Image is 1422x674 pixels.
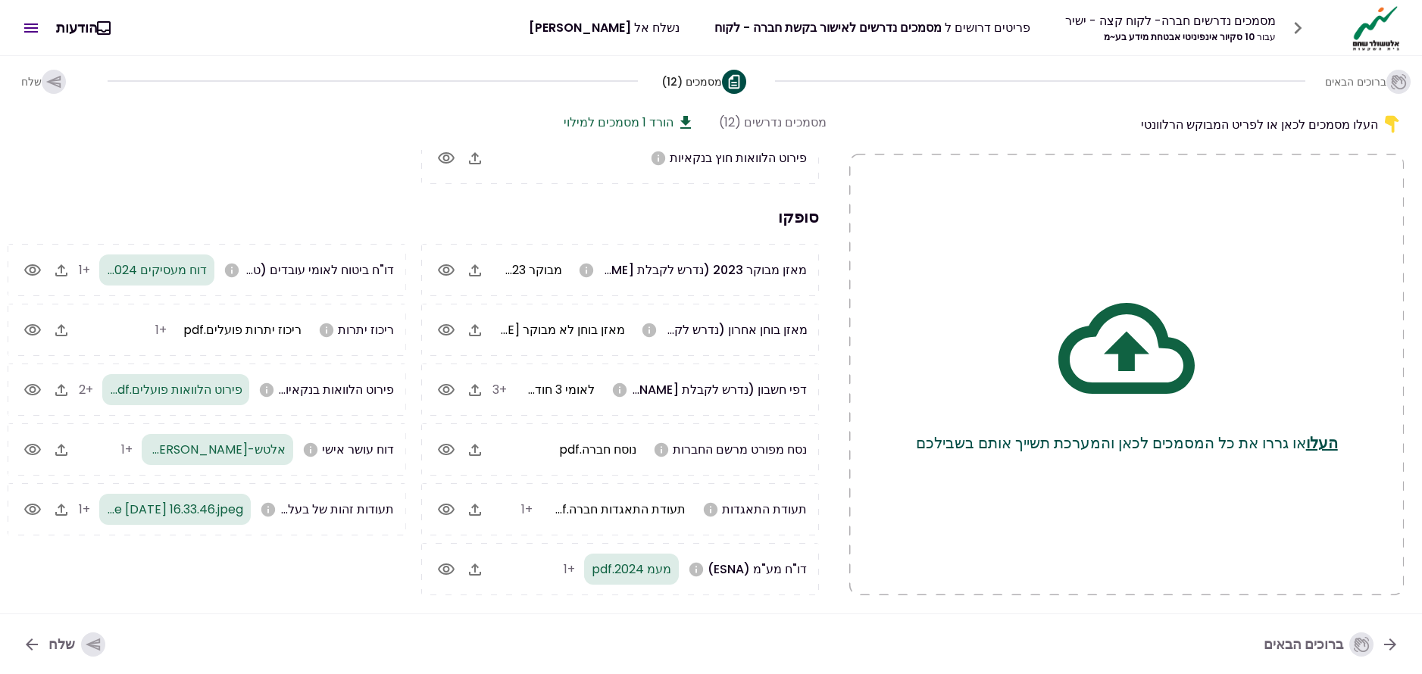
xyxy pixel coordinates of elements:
[578,262,595,279] svg: אנא העלו מאזן מבוקר לשנה 2023
[661,74,722,89] span: מסמכים (12)
[517,321,808,339] span: מאזן בוחן אחרון (נדרש לקבלת [PERSON_NAME] ירוק)
[48,632,105,657] div: שלח
[245,501,394,518] span: תעודות זהות של בעלי החברה
[207,261,394,279] span: דו"ח ביטוח לאומי עובדים (טופס 102)
[322,441,394,458] span: דוח עושר אישי
[79,381,93,398] span: +2
[670,149,807,167] span: פירוט הלוואות חוץ בנקאיות
[475,261,562,279] span: מבוקר 2023.pdf
[849,113,1404,136] div: העלו מסמכים לכאן או לפריט המבוקש הרלוונטי
[85,261,207,279] span: דוח מעסיקים 2024.pdf
[722,501,807,518] span: תעודת התאגדות
[9,58,84,106] button: שלח
[708,560,807,578] span: דו"ח מע"מ (ESNA)
[318,322,335,339] svg: אנא העלו ריכוז יתרות עדכני בבנקים, בחברות אשראי חוץ בנקאיות ובחברות כרטיסי אשראי
[393,321,625,339] span: מאזן בוחן לא מבוקר ינואר עד יולי 2025.pdf
[277,381,394,398] span: פירוט הלוואות בנקאיות
[1349,5,1404,51] img: Logo
[155,321,167,339] span: +1
[611,382,628,398] svg: אנא העלו דפי חשבון ל3 חודשים האחרונים לכל החשבונות בנק
[223,262,240,279] svg: אנא העלו טופס 102 משנת 2023 ועד היום
[183,321,302,339] span: ריכוז יתרות פועלים.pdf
[260,501,277,518] svg: אנא העלו צילום תעודת זהות של כל בעלי מניות החברה (לת.ז. ביומטרית יש להעלות 2 צדדים)
[916,432,1338,454] p: או גררו את כל המסמכים לכאן והמערכת תשייך אותם בשבילכם
[546,501,686,518] span: תעודת התאגדות חברה.pdf
[124,441,286,458] span: אלטש-מני.pdf
[492,381,507,398] span: +3
[592,560,671,578] span: מעמ 2024.pdf
[661,58,752,106] button: מסמכים (12)
[714,19,942,36] span: מסמכים נדרשים לאישור בקשת חברה - לקוח
[1257,30,1276,43] span: עבור
[1264,632,1374,657] div: ברוכים הבאים
[529,19,631,36] span: [PERSON_NAME]
[79,501,90,518] span: +1
[564,560,575,578] span: +1
[564,113,695,132] button: הורד 1 מסמכים למילוי
[338,321,394,339] span: ריכוז יתרות
[559,441,636,458] span: נוסח חברה.pdf
[521,501,533,518] span: +1
[109,381,242,398] span: פירוט הלוואות פועלים.pdf
[79,261,90,279] span: +1
[547,381,807,398] span: דפי חשבון (נדרש לקבלת [PERSON_NAME] ירוק)
[702,501,719,518] svg: אנא העלו תעודת התאגדות של החברה
[21,74,42,89] span: שלח
[121,441,133,458] span: +1
[714,18,1030,37] div: פריטים דרושים ל
[529,18,680,37] div: נשלח אל
[1065,11,1276,30] div: מסמכים נדרשים חברה- לקוח קצה - ישיר
[1325,74,1386,89] span: ברוכים הבאים
[719,113,827,132] div: מסמכים נדרשים (12)
[641,322,658,339] svg: במידה ונערכת הנהלת חשבונות כפולה בלבד
[688,561,705,578] svg: אנא העלו דו"ח מע"מ (ESNA) משנת 2023 ועד היום
[17,501,243,518] span: WhatsApp Image 2025-08-06 at 16.33.46.jpeg
[11,625,117,664] button: שלח
[1306,432,1338,454] button: העלו
[1329,58,1413,106] button: ברוכים הבאים
[1065,30,1276,44] div: 10 סקיור אינפיניטי אבטחת מידע בע~מ
[44,8,131,48] button: הודעות
[502,261,807,279] span: מאזן מבוקר 2023 (נדרש לקבלת [PERSON_NAME] ירוק)
[302,442,319,458] svg: אנא הורידו את הטופס מלמעלה. יש למלא ולהחזיר חתום על ידי הבעלים
[653,442,670,458] svg: אנא העלו נסח חברה מפורט כולל שעבודים
[673,441,807,458] span: נסח מפורט מרשם החברות
[1252,625,1411,664] button: ברוכים הבאים
[492,381,595,398] span: לאומי 3 חודשים.pdf
[258,382,275,398] svg: אנא העלו פרוט הלוואות מהבנקים
[650,150,667,167] svg: אנא העלו פרוט הלוואות חוץ בנקאיות של החברה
